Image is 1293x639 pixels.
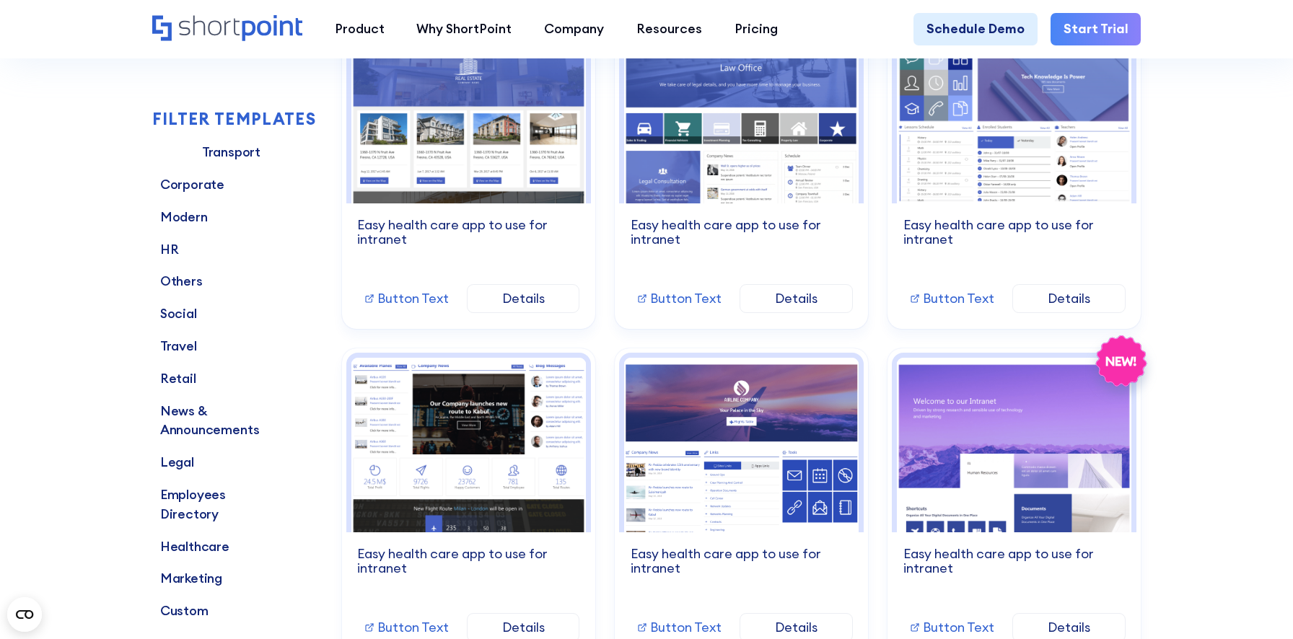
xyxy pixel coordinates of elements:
[650,291,722,306] div: Button Text
[631,547,853,576] div: Easy health care app to use for intranet
[152,453,194,472] a: Legal
[544,19,604,39] div: Company
[152,569,194,589] a: Marketing
[152,175,194,195] a: Corporate
[621,13,719,45] a: Resources
[152,15,302,43] a: Home
[416,19,512,39] div: Why ShortPoint
[194,143,236,162] a: Transport
[152,272,194,291] a: Others
[903,284,1001,313] a: Button Text
[335,19,385,39] div: Product
[528,13,621,45] a: Company
[636,19,702,39] div: Resources
[631,218,853,247] div: Easy health care app to use for intranet
[740,284,853,313] a: Details
[152,369,194,388] a: Retail
[923,620,994,635] div: Button Text
[624,28,859,203] img: Employees Directory 1
[7,597,42,632] button: Open CMP widget
[152,337,194,356] a: Travel
[897,358,1131,532] img: Enterprise 1
[1012,284,1126,313] a: Details
[913,13,1038,45] a: Schedule Demo
[152,110,317,128] h2: FILTER TEMPLATES
[1221,570,1293,639] iframe: Chat Widget
[735,19,778,39] div: Pricing
[377,291,449,306] div: Button Text
[152,239,194,259] a: HR
[377,620,449,635] div: Button Text
[650,620,722,635] div: Button Text
[624,358,859,532] img: Employees Directory 4
[467,284,580,313] a: Details
[351,28,586,203] img: Documents 3
[318,13,400,45] a: Product
[923,291,994,306] div: Button Text
[357,284,455,313] a: Button Text
[357,547,579,576] div: Easy health care app to use for intranet
[718,13,794,45] a: Pricing
[903,547,1126,576] div: Easy health care app to use for intranet
[357,218,579,247] div: Easy health care app to use for intranet
[152,304,194,324] a: Social
[897,28,1131,203] img: Employees Directory 2
[631,284,728,313] a: Button Text
[152,537,194,556] a: Healthcare
[152,401,194,440] a: News & Announcements
[400,13,528,45] a: Why ShortPoint
[903,218,1126,247] div: Easy health care app to use for intranet
[152,485,194,524] a: Employees Directory
[351,358,586,532] img: Employees Directory 3
[1051,13,1141,45] a: Start Trial
[152,207,194,226] a: Modern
